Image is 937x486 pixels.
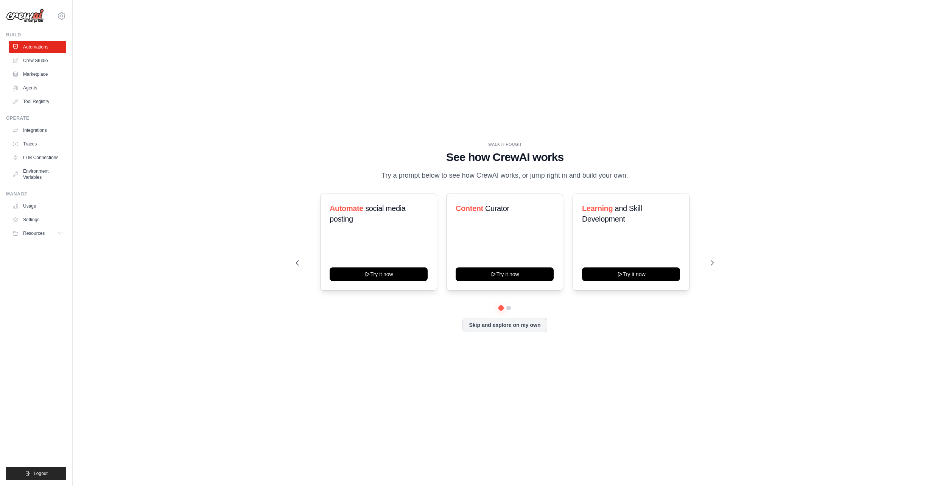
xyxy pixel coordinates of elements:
span: and Skill Development [582,204,642,223]
a: Settings [9,214,66,226]
div: Build [6,32,66,38]
button: Try it now [330,267,428,281]
h1: See how CrewAI works [296,150,714,164]
button: Skip and explore on my own [462,318,547,332]
a: Usage [9,200,66,212]
a: Traces [9,138,66,150]
span: social media posting [330,204,406,223]
a: Environment Variables [9,165,66,183]
img: Logo [6,9,44,23]
a: Integrations [9,124,66,136]
button: Resources [9,227,66,239]
a: Tool Registry [9,95,66,108]
span: Content [456,204,483,213]
p: Try a prompt below to see how CrewAI works, or jump right in and build your own. [378,170,632,181]
a: Agents [9,82,66,94]
span: Logout [34,470,48,477]
a: Automations [9,41,66,53]
button: Try it now [582,267,680,281]
span: Learning [582,204,613,213]
span: Automate [330,204,363,213]
a: Crew Studio [9,55,66,67]
div: Operate [6,115,66,121]
button: Try it now [456,267,554,281]
div: WALKTHROUGH [296,142,714,147]
a: LLM Connections [9,152,66,164]
div: Manage [6,191,66,197]
button: Logout [6,467,66,480]
span: Resources [23,230,45,236]
span: Curator [485,204,509,213]
a: Marketplace [9,68,66,80]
